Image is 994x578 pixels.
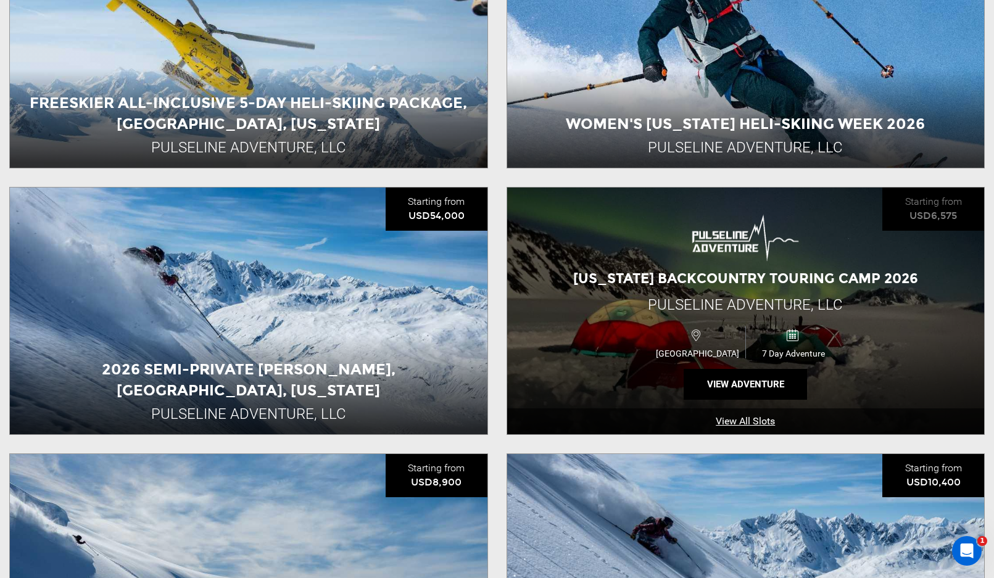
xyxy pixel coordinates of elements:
span: Pulseline Adventure, LLC [648,296,843,313]
a: View All Slots [507,408,985,435]
span: 1 [977,536,987,546]
span: [US_STATE] Backcountry Touring Camp 2026 [573,270,918,287]
img: images [691,213,800,263]
iframe: Intercom live chat [952,536,982,566]
span: 7 Day Adventure [746,349,841,358]
span: [GEOGRAPHIC_DATA] [650,349,746,358]
button: View Adventure [684,369,807,400]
